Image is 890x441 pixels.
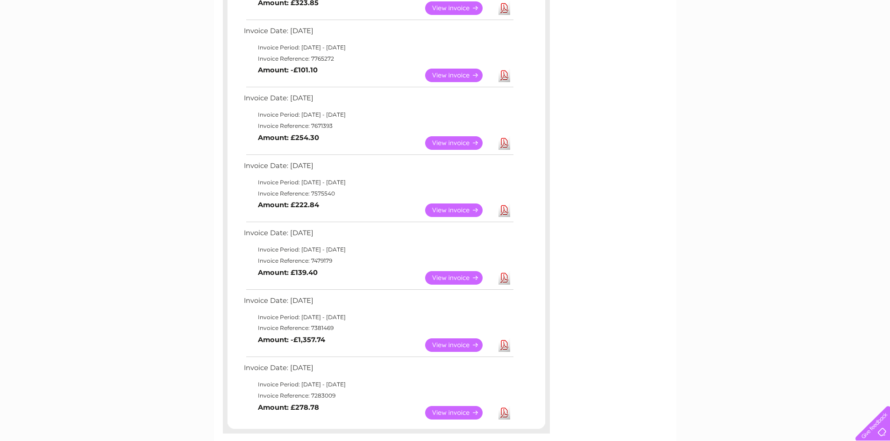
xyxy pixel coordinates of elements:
[726,40,743,47] a: Water
[425,1,494,15] a: View
[242,92,515,109] td: Invoice Date: [DATE]
[242,379,515,390] td: Invoice Period: [DATE] - [DATE]
[242,177,515,188] td: Invoice Period: [DATE] - [DATE]
[242,53,515,64] td: Invoice Reference: 7765272
[425,203,494,217] a: View
[498,271,510,285] a: Download
[242,390,515,401] td: Invoice Reference: 7283009
[425,406,494,420] a: View
[242,244,515,255] td: Invoice Period: [DATE] - [DATE]
[242,25,515,42] td: Invoice Date: [DATE]
[258,201,319,209] b: Amount: £222.84
[258,66,318,74] b: Amount: -£101.10
[425,69,494,82] a: View
[498,338,510,352] a: Download
[425,271,494,285] a: View
[749,40,769,47] a: Energy
[242,227,515,244] td: Invoice Date: [DATE]
[242,42,515,53] td: Invoice Period: [DATE] - [DATE]
[242,120,515,132] td: Invoice Reference: 7671393
[498,1,510,15] a: Download
[425,338,494,352] a: View
[714,5,778,16] a: 0333 014 3131
[242,312,515,323] td: Invoice Period: [DATE] - [DATE]
[242,160,515,177] td: Invoice Date: [DATE]
[242,294,515,312] td: Invoice Date: [DATE]
[242,362,515,379] td: Invoice Date: [DATE]
[498,136,510,150] a: Download
[225,5,666,45] div: Clear Business is a trading name of Verastar Limited (registered in [GEOGRAPHIC_DATA] No. 3667643...
[258,133,319,142] b: Amount: £254.30
[242,322,515,334] td: Invoice Reference: 7381469
[775,40,803,47] a: Telecoms
[242,255,515,266] td: Invoice Reference: 7479179
[828,40,851,47] a: Contact
[498,69,510,82] a: Download
[859,40,881,47] a: Log out
[242,109,515,120] td: Invoice Period: [DATE] - [DATE]
[258,268,318,277] b: Amount: £139.40
[425,136,494,150] a: View
[498,203,510,217] a: Download
[242,188,515,199] td: Invoice Reference: 7575540
[258,403,319,412] b: Amount: £278.78
[498,406,510,420] a: Download
[809,40,822,47] a: Blog
[258,336,325,344] b: Amount: -£1,357.74
[31,24,79,53] img: logo.png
